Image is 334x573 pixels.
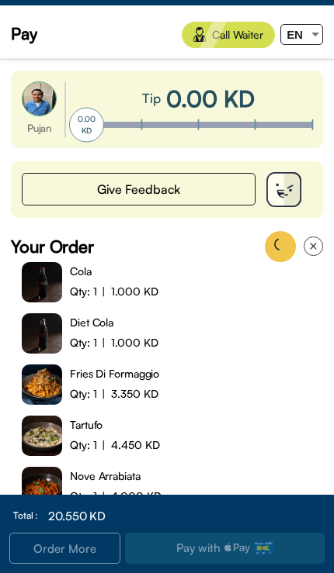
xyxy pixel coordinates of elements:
span: | [102,386,106,402]
img: 9c284934~~~tartufo.jpg [22,416,62,456]
span: | [102,284,106,299]
div: Qty: 1 1.000 KD [70,335,158,350]
img: d4ed7a0c~~~Diet%20Coca%20cola.jpg [22,313,62,354]
span: EN [287,28,303,41]
span: | [311,116,315,133]
div: 20.550 KD [48,508,321,524]
div: Your Order [11,235,94,258]
span: | [102,488,106,504]
div: 0.00 KD [69,107,104,142]
span: Pujan [27,116,52,136]
div: Cola [70,264,158,279]
div: Diet Cola [70,315,158,330]
img: feedback.svg [266,172,301,207]
img: 6c3b1245~~~formaggio%20oregano%20fries.jpg [22,364,62,405]
img: f9c053ee~~~nove%20arrabiata.jpg [22,467,62,507]
span: | [197,116,200,133]
div: Qty: 1 4.000 KD [70,488,162,504]
div: Pay with [176,538,273,558]
button: Order More [9,533,120,564]
img: 276fc42c~~~Coca%20cola.jpg [22,262,62,302]
span: Pay [11,22,37,45]
div: Give Feedback [22,173,256,205]
span: | [253,116,257,133]
span: Total : [13,509,44,523]
span: | [140,116,144,133]
span: | [102,335,106,350]
span: | [102,437,106,453]
img: black%20cross%20icon.svg [304,236,323,256]
img: d4493220~~~C75DBB9F-E544-408E-8FE9-C1806DE297BE.jpg [22,81,57,116]
span: Call Waiter [212,27,263,43]
img: apple%20pay%20white.svg [224,538,250,558]
div: Tartufo [70,417,160,433]
div: Fries Di Formaggio [70,366,159,381]
div: Qty: 1 3.350 KD [70,386,159,402]
img: knet.svg [254,541,273,555]
div: Qty: 1 4.450 KD [70,437,160,453]
div: Qty: 1 1.000 KD [70,284,158,299]
div: Nove Arrabiata [70,468,162,484]
button: Pay with [125,533,325,564]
